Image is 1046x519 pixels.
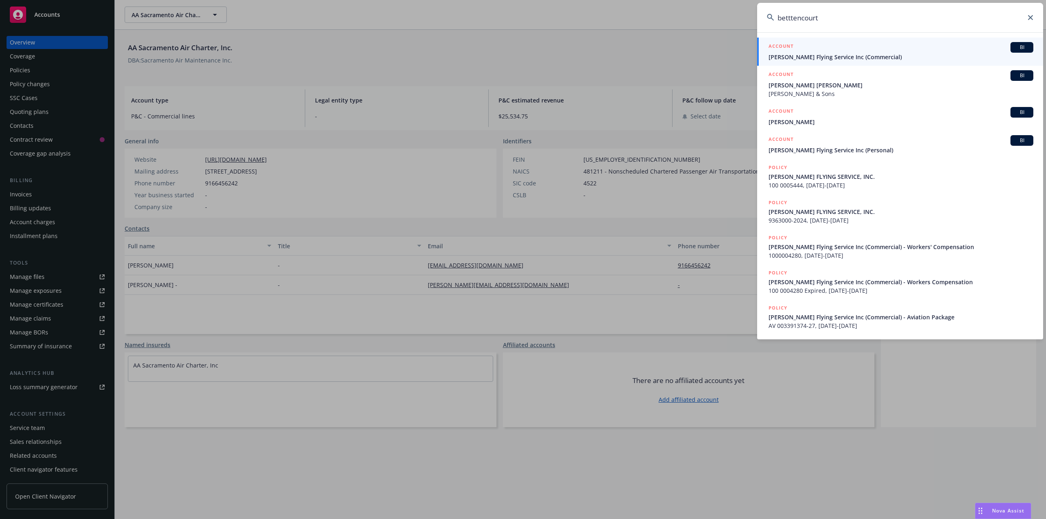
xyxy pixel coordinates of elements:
[757,299,1043,334] a: POLICY[PERSON_NAME] Flying Service Inc (Commercial) - Aviation PackageAV 003391374-27, [DATE]-[DATE]
[757,194,1043,229] a: POLICY[PERSON_NAME] FLYING SERVICE, INC.9363000-2024, [DATE]-[DATE]
[769,243,1033,251] span: [PERSON_NAME] Flying Service Inc (Commercial) - Workers' Compensation
[757,102,1043,131] a: ACCOUNTBI[PERSON_NAME]
[757,66,1043,102] a: ACCOUNTBI[PERSON_NAME] [PERSON_NAME][PERSON_NAME] & Sons
[769,234,787,242] h5: POLICY
[769,172,1033,181] span: [PERSON_NAME] FLYING SERVICE, INC.
[757,264,1043,299] a: POLICY[PERSON_NAME] Flying Service Inc (Commercial) - Workers Compensation100 0004280 Expired, [D...
[1014,44,1030,51] span: BI
[1014,137,1030,144] span: BI
[769,118,1033,126] span: [PERSON_NAME]
[769,42,793,52] h5: ACCOUNT
[769,216,1033,225] span: 9363000-2024, [DATE]-[DATE]
[769,198,787,207] h5: POLICY
[757,229,1043,264] a: POLICY[PERSON_NAME] Flying Service Inc (Commercial) - Workers' Compensation1000004280, [DATE]-[DATE]
[769,269,787,277] h5: POLICY
[757,3,1043,32] input: Search...
[769,81,1033,89] span: [PERSON_NAME] [PERSON_NAME]
[769,313,1033,321] span: [PERSON_NAME] Flying Service Inc (Commercial) - Aviation Package
[769,207,1033,216] span: [PERSON_NAME] FLYING SERVICE, INC.
[975,503,986,519] div: Drag to move
[769,89,1033,98] span: [PERSON_NAME] & Sons
[757,38,1043,66] a: ACCOUNTBI[PERSON_NAME] Flying Service Inc (Commercial)
[769,278,1033,286] span: [PERSON_NAME] Flying Service Inc (Commercial) - Workers Compensation
[757,131,1043,159] a: ACCOUNTBI[PERSON_NAME] Flying Service Inc (Personal)
[1014,72,1030,79] span: BI
[769,135,793,145] h5: ACCOUNT
[769,321,1033,330] span: AV 003391374-27, [DATE]-[DATE]
[769,304,787,312] h5: POLICY
[769,70,793,80] h5: ACCOUNT
[769,107,793,117] h5: ACCOUNT
[975,503,1031,519] button: Nova Assist
[769,53,1033,61] span: [PERSON_NAME] Flying Service Inc (Commercial)
[769,146,1033,154] span: [PERSON_NAME] Flying Service Inc (Personal)
[1014,109,1030,116] span: BI
[769,181,1033,189] span: 100 0005444, [DATE]-[DATE]
[769,286,1033,295] span: 100 0004280 Expired, [DATE]-[DATE]
[769,251,1033,260] span: 1000004280, [DATE]-[DATE]
[757,159,1043,194] a: POLICY[PERSON_NAME] FLYING SERVICE, INC.100 0005444, [DATE]-[DATE]
[992,507,1024,514] span: Nova Assist
[769,163,787,172] h5: POLICY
